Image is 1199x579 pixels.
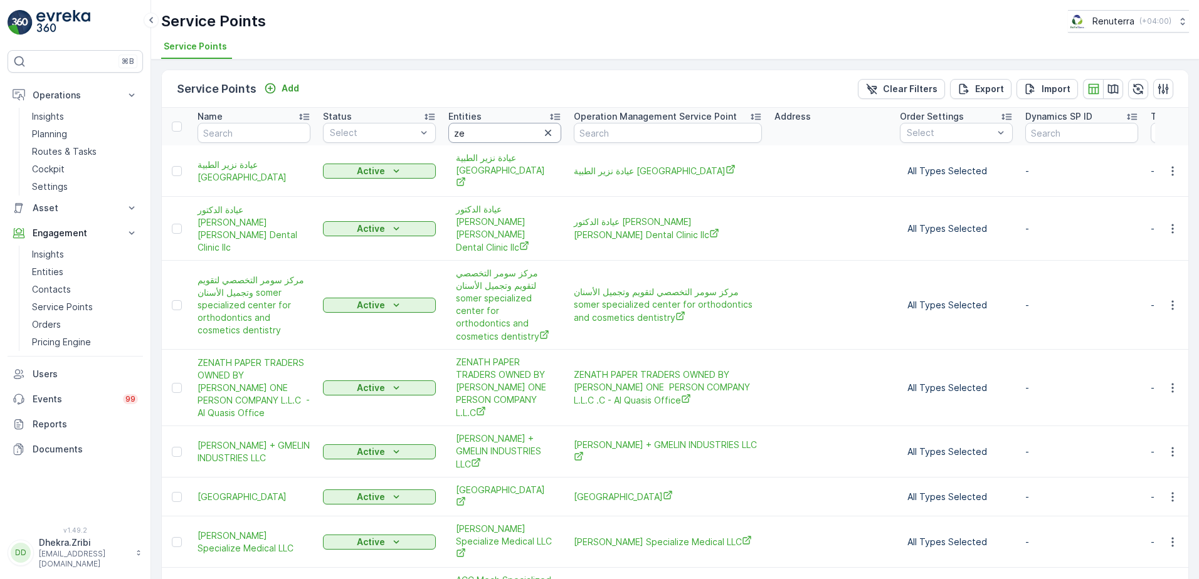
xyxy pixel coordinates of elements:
p: Export [975,83,1004,95]
p: Engagement [33,227,118,239]
button: Import [1017,79,1078,99]
input: Search [574,123,762,143]
button: Clear Filters [858,79,945,99]
img: logo_light-DOdMpM7g.png [36,10,90,35]
p: Import [1042,83,1070,95]
p: Dynamics SP ID [1025,110,1092,123]
p: Active [357,446,385,458]
p: Active [357,491,385,503]
span: [PERSON_NAME] + GMELIN INDUSTRIES LLC [574,439,762,464]
button: Active [323,380,436,395]
p: Active [357,536,385,548]
span: عيادة الدكتور [PERSON_NAME] [PERSON_NAME] Dental Clinic llc [456,203,554,254]
a: Routes & Tasks [27,143,143,160]
button: DDDhekra.Zribi[EMAIL_ADDRESS][DOMAIN_NAME] [8,536,143,569]
p: Service Points [161,11,266,31]
span: عيادة نزير الطبية [GEOGRAPHIC_DATA] [574,164,762,177]
button: Active [323,164,436,179]
p: Status [323,110,352,123]
p: [EMAIL_ADDRESS][DOMAIN_NAME] [39,549,129,569]
a: Planning [27,125,143,143]
p: All Types Selected [907,382,1005,394]
span: [GEOGRAPHIC_DATA] [574,490,762,503]
input: Search [1025,123,1138,143]
p: Settings [32,180,68,193]
a: Service Points [27,298,143,316]
a: Muzeria Medical Centre [198,491,310,503]
a: عيادة نزير الطبية NAZER MEDICAL CLINIC [574,164,762,177]
span: عيادة نزير الطبية [GEOGRAPHIC_DATA] [198,159,310,184]
a: ZENATH PAPER TRADERS OWNED BY VEENA KALWANI ONE PERSON COMPANY L.L.C [456,356,554,419]
div: Toggle Row Selected [172,383,182,393]
td: - [1019,145,1144,197]
span: v 1.49.2 [8,526,143,534]
a: Huda alalus Specialize Medical LLC [574,535,762,548]
a: عيادة الدكتور سميح زين لطب الاسنان DR. Sameeh Zeen Dental Clinic llc [198,204,310,254]
p: Operation Management Service Point [574,110,737,123]
span: Service Points [164,40,227,53]
a: Huda alalus Specialize Medical LLC [456,523,554,561]
p: Planning [32,128,67,140]
button: Active [323,535,436,550]
span: عيادة الدكتور [PERSON_NAME] [PERSON_NAME] Dental Clinic llc [198,204,310,254]
a: Settings [27,178,143,196]
span: [PERSON_NAME] + GMELIN INDUSTRIES LLC [456,432,554,471]
button: Operations [8,83,143,108]
p: ⌘B [122,56,134,66]
button: Active [323,221,436,236]
p: Select [907,127,993,139]
p: Active [357,299,385,311]
p: All Types Selected [907,536,1005,548]
p: Reports [33,418,138,430]
div: Toggle Row Selected [172,537,182,547]
span: ZENATH PAPER TRADERS OWNED BY [PERSON_NAME] ONE PERSON COMPANY L.L.C [456,356,554,419]
p: Renuterra [1092,15,1134,28]
p: Active [357,382,385,394]
p: Insights [32,110,64,123]
a: ZELLER + GMELIN INDUSTRIES LLC [198,439,310,464]
a: عيادة نزير الطبية NAZER MEDICAL CLINIC [198,159,310,184]
span: عيادة الدكتور [PERSON_NAME] [PERSON_NAME] Dental Clinic llc [574,216,762,241]
td: - [1019,516,1144,568]
p: Orders [32,318,61,331]
button: Asset [8,196,143,221]
p: Entities [32,266,63,278]
td: - [1019,350,1144,426]
div: Toggle Row Selected [172,224,182,234]
span: [PERSON_NAME] Specialize Medical LLC [456,523,554,561]
div: DD [11,543,31,563]
a: مركز سومر التخصصي لتقويم وتجميل الأسنان somer specialized center for orthodontics and cosmetics d... [574,286,762,324]
a: Huda alalus Specialize Medical LLC [198,529,310,555]
button: Add [259,81,304,96]
p: Insights [32,248,64,261]
p: Routes & Tasks [32,145,97,158]
p: Service Points [32,301,93,313]
p: Order Settings [900,110,964,123]
a: Muzeria Medical Centre [574,490,762,503]
a: Insights [27,108,143,125]
span: ZENATH PAPER TRADERS OWNED BY [PERSON_NAME] ONE PERSON COMPANY L.L.C .C - Al Quasis Office [574,368,762,407]
a: ZELLER + GMELIN INDUSTRIES LLC [574,439,762,464]
p: Service Points [177,80,256,98]
span: [PERSON_NAME] + GMELIN INDUSTRIES LLC [198,439,310,464]
button: Active [323,444,436,459]
p: Dhekra.Zribi [39,536,129,549]
a: Insights [27,246,143,263]
p: Documents [33,443,138,456]
div: Toggle Row Selected [172,166,182,176]
a: ZELLER + GMELIN INDUSTRIES LLC [456,432,554,471]
p: All Types Selected [907,446,1005,458]
p: Name [198,110,223,123]
div: Toggle Row Selected [172,492,182,502]
a: مركز سومر التخصصي لتقويم وتجميل الأسنان somer specialized center for orthodontics and cosmetics d... [198,274,310,336]
div: Toggle Row Selected [172,300,182,310]
p: Clear Filters [883,83,938,95]
p: Address [774,110,811,123]
a: Reports [8,412,143,437]
p: Pricing Engine [32,336,91,348]
span: عيادة نزير الطبية [GEOGRAPHIC_DATA] [456,152,554,190]
td: - [1019,261,1144,350]
p: 99 [125,394,135,404]
p: Cockpit [32,163,65,175]
a: Muzeria Medical Centre [456,484,554,509]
